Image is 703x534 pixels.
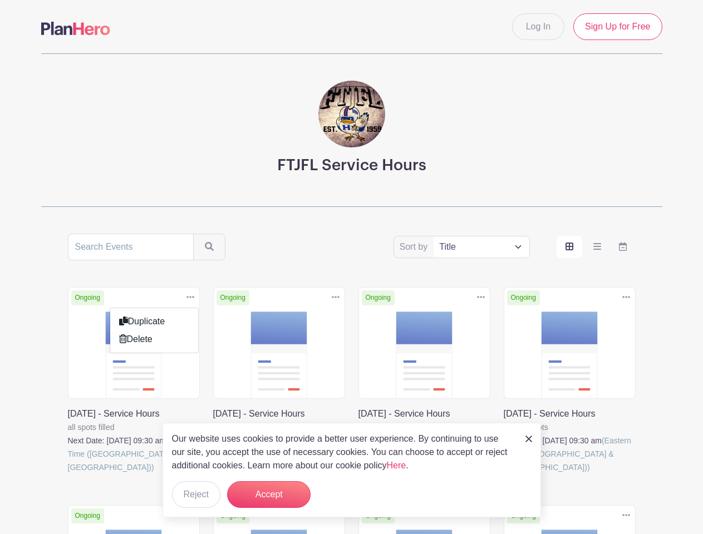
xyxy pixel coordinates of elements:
button: Accept [227,481,311,508]
a: Sign Up for Free [573,13,662,40]
img: close_button-5f87c8562297e5c2d7936805f587ecaba9071eb48480494691a3f1689db116b3.svg [525,436,532,442]
div: order and view [557,236,636,258]
a: Delete [110,330,198,348]
input: Search Events [68,234,194,260]
img: FTJFL%203.jpg [318,81,385,147]
a: Log In [512,13,564,40]
a: Here [387,461,406,470]
p: Our website uses cookies to provide a better user experience. By continuing to use our site, you ... [172,432,514,472]
button: Reject [172,481,220,508]
label: Sort by [400,240,431,254]
a: Duplicate [110,313,198,330]
img: logo-507f7623f17ff9eddc593b1ce0a138ce2505c220e1c5a4e2b4648c50719b7d32.svg [41,22,110,35]
h3: FTJFL Service Hours [277,156,426,175]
